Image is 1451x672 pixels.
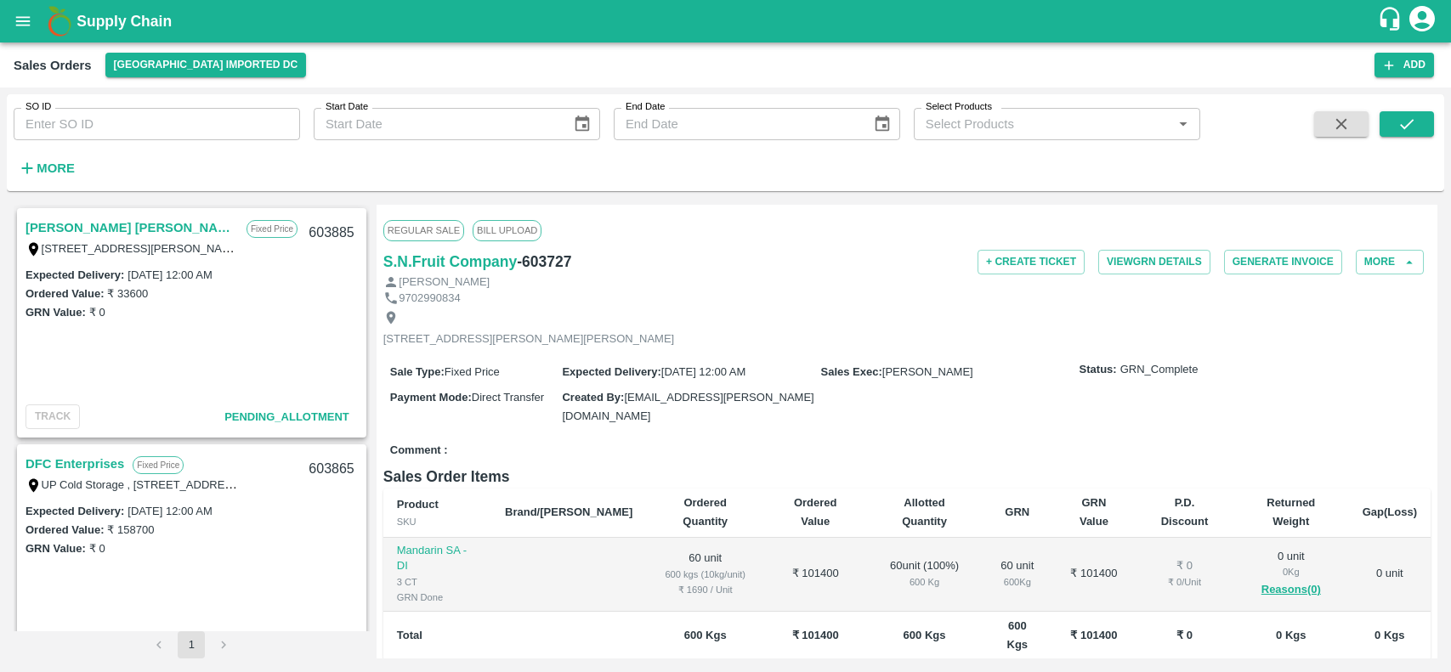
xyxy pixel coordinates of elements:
h6: - 603727 [517,250,571,274]
span: [DATE] 12:00 AM [661,365,745,378]
a: Supply Chain [77,9,1377,33]
label: Ordered Value: [26,523,104,536]
label: Sales Exec : [821,365,882,378]
label: [STREET_ADDRESS][PERSON_NAME] [42,241,242,255]
button: Select DC [105,53,307,77]
span: [EMAIL_ADDRESS][PERSON_NAME][DOMAIN_NAME] [562,391,813,422]
label: Status: [1080,362,1117,378]
span: [PERSON_NAME] [882,365,973,378]
a: [PERSON_NAME] [PERSON_NAME] [26,217,238,239]
b: ₹ 0 [1176,629,1193,641]
b: Gap(Loss) [1363,505,1417,518]
label: GRN Value: [26,542,86,555]
b: 600 Kgs [904,629,946,641]
button: ViewGRN Details [1098,250,1210,274]
button: More [1356,250,1424,274]
div: 600 Kg [996,574,1039,590]
p: Fixed Price [133,456,184,474]
b: 600 Kgs [684,629,727,641]
b: Ordered Quantity [683,496,728,528]
b: Returned Weight [1267,496,1315,528]
span: Regular Sale [383,220,464,240]
p: 9702990834 [399,291,460,307]
label: Select Products [926,100,992,114]
b: GRN [1005,505,1029,518]
label: GRN Value: [26,306,86,319]
button: open drawer [3,2,43,41]
input: Start Date [314,108,559,140]
td: ₹ 101400 [1052,538,1136,612]
b: Total [397,629,422,641]
label: Expected Delivery : [26,505,124,517]
input: Select Products [919,113,1167,135]
label: ₹ 0 [89,306,105,319]
div: ₹ 0 [1149,558,1220,574]
div: 0 unit [1247,549,1335,600]
p: Mandarin SA -DI [397,543,478,574]
button: Generate Invoice [1224,250,1342,274]
b: GRN Value [1080,496,1108,528]
button: Open [1172,113,1194,135]
a: S.N.Fruit Company [383,250,518,274]
button: Reasons(0) [1247,580,1335,600]
label: Expected Delivery : [26,268,124,281]
td: 60 unit [646,538,764,612]
img: logo [43,4,77,38]
button: + Create Ticket [978,250,1085,274]
div: 603885 [298,213,364,253]
label: Expected Delivery : [562,365,660,378]
strong: More [37,161,75,175]
button: Choose date [866,108,898,140]
div: customer-support [1377,6,1407,37]
label: Ordered Value: [26,287,104,300]
div: 600 Kg [880,574,969,590]
button: More [14,154,79,183]
button: Choose date [566,108,598,140]
input: Enter SO ID [14,108,300,140]
span: Pending_Allotment [224,410,349,423]
p: [PERSON_NAME] [399,274,490,291]
label: ₹ 33600 [107,287,148,300]
b: ₹ 101400 [1070,629,1117,641]
b: Supply Chain [77,13,172,30]
h6: Sales Order Items [383,465,1431,488]
label: Sale Type : [390,365,445,378]
span: GRN_Complete [1120,362,1199,378]
label: [DATE] 12:00 AM [128,505,212,517]
nav: pagination navigation [143,631,240,658]
input: End Date [614,108,859,140]
a: DFC Enterprises [26,453,124,475]
b: Brand/[PERSON_NAME] [505,505,632,518]
label: SO ID [26,100,51,114]
label: Payment Mode : [390,391,472,404]
div: 3 CT [397,574,478,590]
div: ₹ 0 / Unit [1149,574,1220,590]
b: Allotted Quantity [902,496,947,528]
td: ₹ 101400 [764,538,866,612]
label: UP Cold Storage , [STREET_ADDRESS] [42,477,243,491]
span: Bill Upload [473,220,541,240]
span: Direct Transfer [472,391,544,404]
label: Comment : [390,443,448,459]
label: ₹ 158700 [107,523,154,536]
label: Start Date [326,100,368,114]
label: [DATE] 12:00 AM [128,268,212,281]
b: ₹ 101400 [792,629,839,641]
b: Product [397,498,439,511]
button: Add [1374,53,1434,77]
div: ₹ 1690 / Unit [660,582,751,597]
button: page 1 [178,631,205,658]
div: 603865 [298,449,364,489]
b: Ordered Value [794,496,837,528]
label: Created By : [562,391,624,404]
td: 0 unit [1349,538,1431,612]
div: GRN Done [397,590,478,605]
p: [STREET_ADDRESS][PERSON_NAME][PERSON_NAME] [383,331,674,347]
b: 0 Kgs [1276,629,1306,641]
b: 0 Kgs [1374,629,1404,641]
div: 60 unit ( 100 %) [880,558,969,590]
div: SKU [397,514,478,529]
b: 600 Kgs [1007,619,1029,651]
label: End Date [626,100,665,114]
